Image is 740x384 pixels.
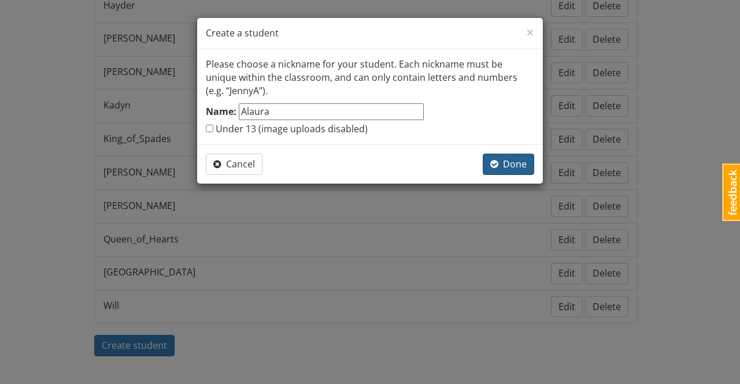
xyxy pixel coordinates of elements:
[526,23,534,42] span: ×
[483,154,534,175] button: Done
[197,18,543,49] div: Create a student
[213,158,255,170] span: Cancel
[206,122,368,136] label: Under 13 (image uploads disabled)
[206,105,236,118] label: Name:
[206,58,534,98] p: Please choose a nickname for your student. Each nickname must be unique within the classroom, and...
[490,158,527,170] span: Done
[206,154,262,175] button: Cancel
[206,125,213,132] input: Under 13 (image uploads disabled)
